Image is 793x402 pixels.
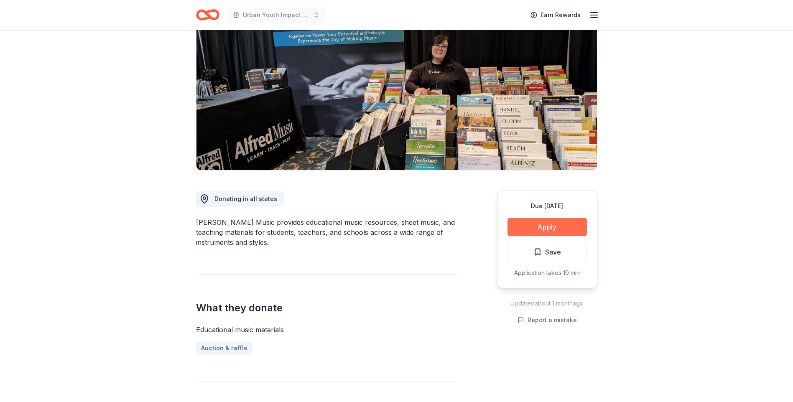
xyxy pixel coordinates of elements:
[545,247,561,257] span: Save
[196,5,219,25] a: Home
[507,243,587,261] button: Save
[507,201,587,211] div: Due [DATE]
[518,315,577,325] button: Report a mistake
[507,268,587,278] div: Application takes 10 min
[196,325,457,335] div: Educational music materials
[196,341,252,355] a: Auction & raffle
[196,217,457,247] div: [PERSON_NAME] Music provides educational music resources, sheet music, and teaching materials for...
[243,10,310,20] span: Urban Youth Impact 5K Fall Stampede Presented by [DEMOGRAPHIC_DATA]-fil-A
[507,218,587,236] button: Apply
[214,195,277,202] span: Donating in all states
[226,7,326,23] button: Urban Youth Impact 5K Fall Stampede Presented by [DEMOGRAPHIC_DATA]-fil-A
[497,298,597,308] div: Updated about 1 month ago
[196,301,457,315] h2: What they donate
[525,8,586,23] a: Earn Rewards
[196,10,597,170] img: Image for Alfred Music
